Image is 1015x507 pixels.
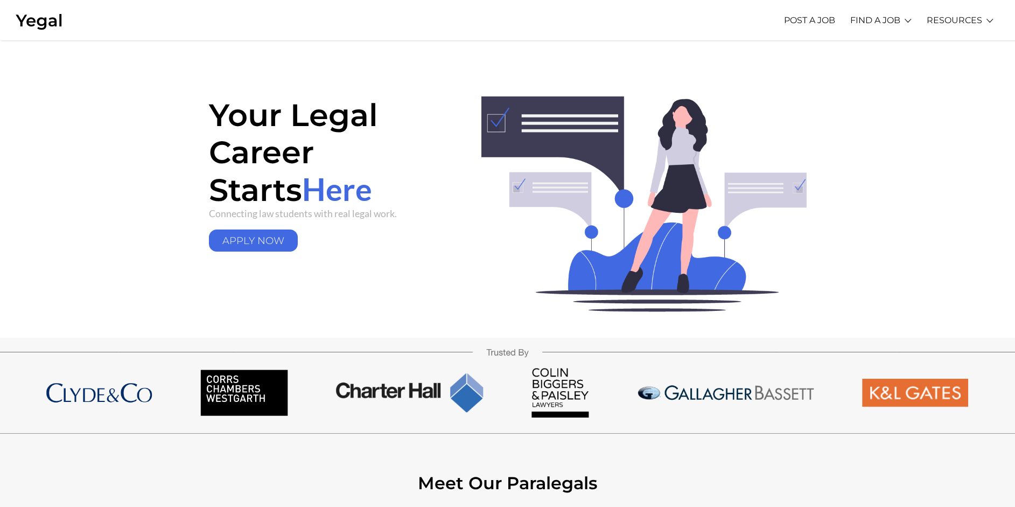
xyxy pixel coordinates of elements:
[850,5,900,35] a: FIND A JOB
[209,96,449,208] h1: Your Legal Career Starts
[302,170,372,207] span: Here
[927,5,982,35] a: RESOURCES
[209,208,449,219] p: Connecting law students with real legal work.
[465,96,807,312] img: header-img
[209,230,298,252] a: APPLY NOW
[784,5,835,35] a: POST A JOB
